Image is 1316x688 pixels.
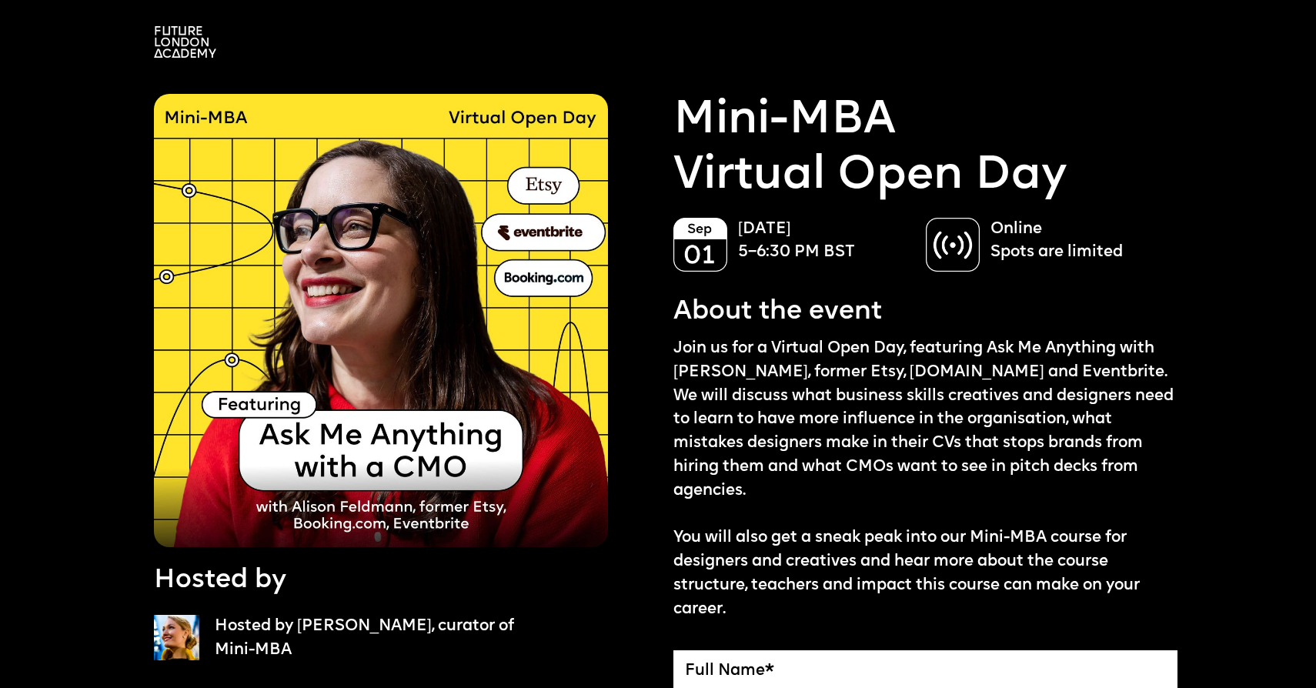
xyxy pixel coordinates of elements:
p: [DATE] 5–6:30 PM BST [738,218,910,266]
p: Hosted by [154,563,286,599]
p: About the event [673,294,882,331]
p: Online Spots are limited [990,218,1162,266]
img: A logo saying in 3 lines: Future London Academy [154,26,216,58]
p: Hosted by [PERSON_NAME], curator of Mini-MBA [215,615,525,663]
a: Mini-MBAVirtual Open Day [673,94,1067,205]
label: Full Name [685,662,1166,681]
p: Join us for a Virtual Open Day, featuring Ask Me Anything with [PERSON_NAME], former Etsy, [DOMAI... [673,337,1177,621]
